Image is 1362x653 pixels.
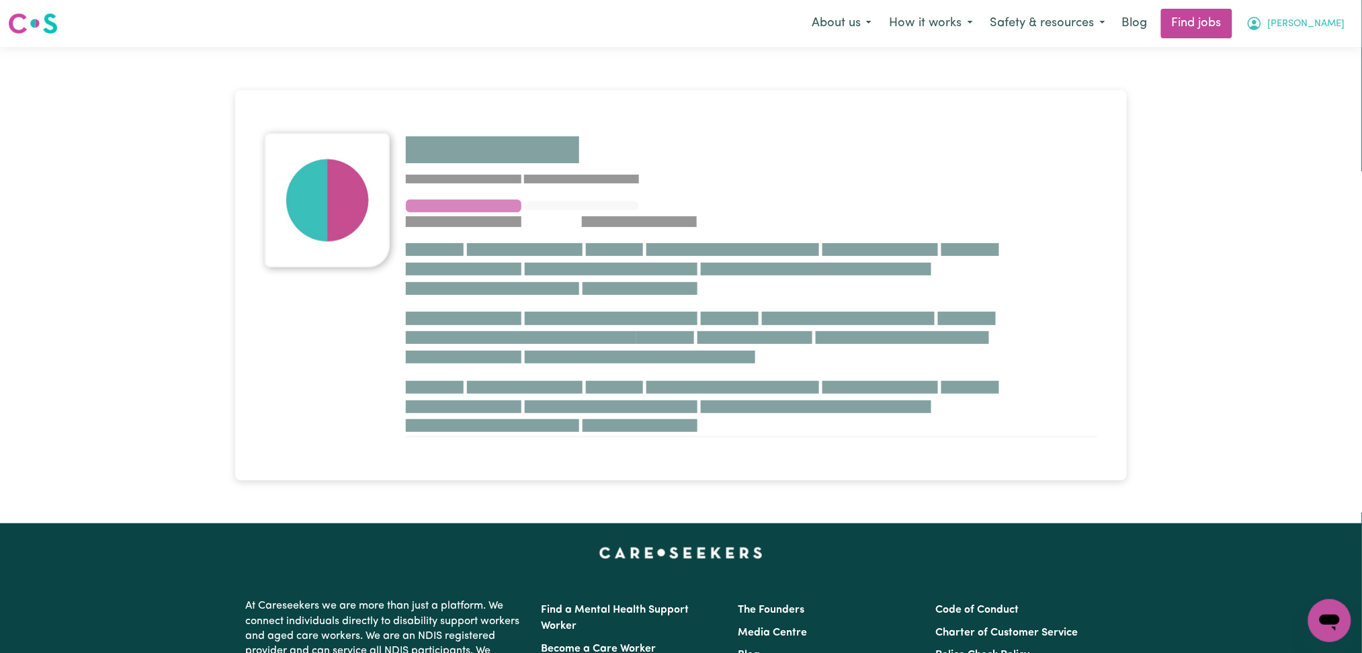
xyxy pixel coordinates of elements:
[1238,9,1354,38] button: My Account
[1161,9,1232,38] a: Find jobs
[738,627,808,638] a: Media Centre
[935,605,1019,615] a: Code of Conduct
[738,605,805,615] a: The Founders
[8,11,58,36] img: Careseekers logo
[1268,17,1345,32] span: [PERSON_NAME]
[8,8,58,39] a: Careseekers logo
[1114,9,1156,38] a: Blog
[803,9,880,38] button: About us
[935,627,1078,638] a: Charter of Customer Service
[982,9,1114,38] button: Safety & resources
[1308,599,1351,642] iframe: Button to launch messaging window
[542,605,689,632] a: Find a Mental Health Support Worker
[880,9,982,38] button: How it works
[599,548,763,558] a: Careseekers home page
